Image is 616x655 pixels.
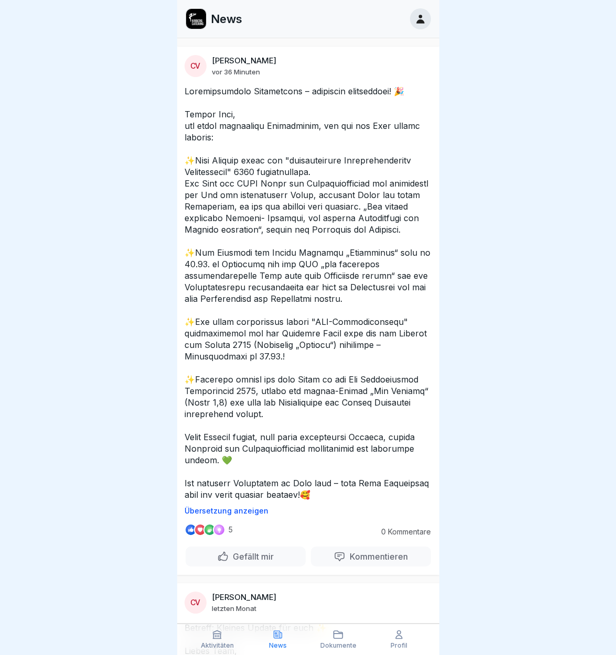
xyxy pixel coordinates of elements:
p: Übersetzung anzeigen [185,507,432,515]
p: Gefällt mir [229,551,274,562]
p: vor 36 Minuten [212,68,260,76]
p: Aktivitäten [201,642,234,649]
p: letzten Monat [212,604,256,613]
p: News [211,12,242,26]
p: Profil [391,642,407,649]
p: Loremipsumdolo Sitametcons – adipiscin elitseddoei! 🎉 Tempor Inci, utl etdol magnaaliqu Enimadmin... [185,85,432,500]
p: 0 Kommentare [373,528,431,536]
p: [PERSON_NAME] [212,593,276,602]
div: CV [185,592,207,614]
p: 5 [229,526,233,534]
p: Kommentieren [345,551,408,562]
img: ewxb9rjzulw9ace2na8lwzf2.png [186,9,206,29]
p: News [269,642,287,649]
div: CV [185,55,207,77]
p: [PERSON_NAME] [212,56,276,65]
p: Dokumente [320,642,356,649]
